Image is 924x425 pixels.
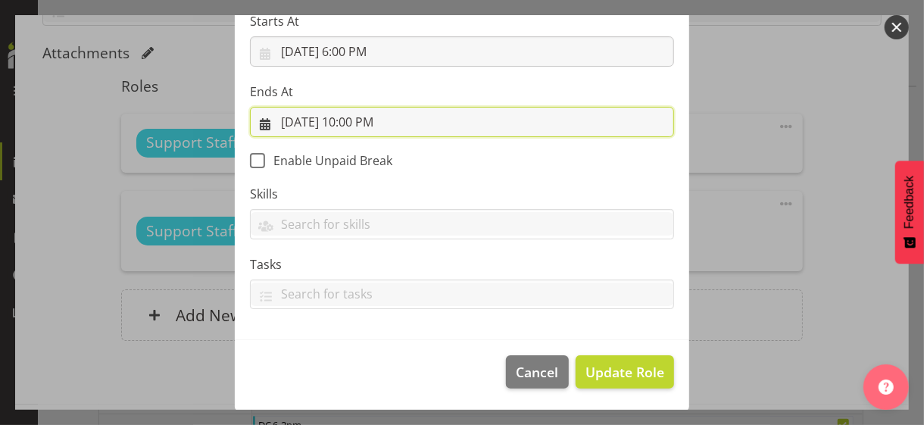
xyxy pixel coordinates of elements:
[517,362,559,382] span: Cancel
[251,212,673,236] input: Search for skills
[265,153,392,168] span: Enable Unpaid Break
[895,161,924,264] button: Feedback - Show survey
[506,355,568,389] button: Cancel
[250,107,674,137] input: Click to select...
[250,185,674,203] label: Skills
[585,362,664,382] span: Update Role
[250,83,674,101] label: Ends At
[576,355,674,389] button: Update Role
[250,255,674,273] label: Tasks
[250,12,674,30] label: Starts At
[250,36,674,67] input: Click to select...
[879,380,894,395] img: help-xxl-2.png
[903,176,916,229] span: Feedback
[251,283,673,306] input: Search for tasks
